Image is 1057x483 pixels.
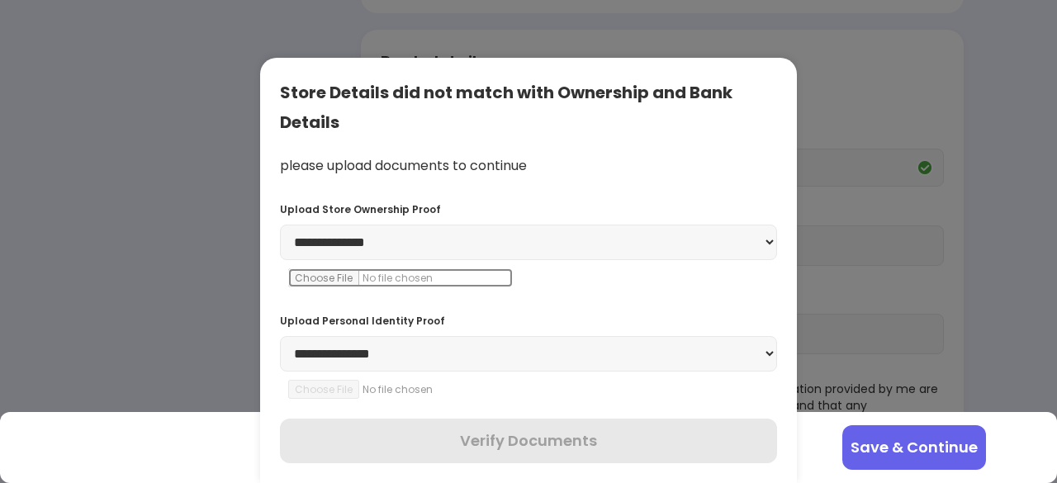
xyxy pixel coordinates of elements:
[842,425,986,470] button: Save & Continue
[280,78,777,137] div: Store Details did not match with Ownership and Bank Details
[280,314,777,328] div: Upload Personal Identity Proof
[280,157,777,176] div: please upload documents to continue
[280,419,777,463] button: Verify Documents
[280,202,777,216] div: Upload Store Ownership Proof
